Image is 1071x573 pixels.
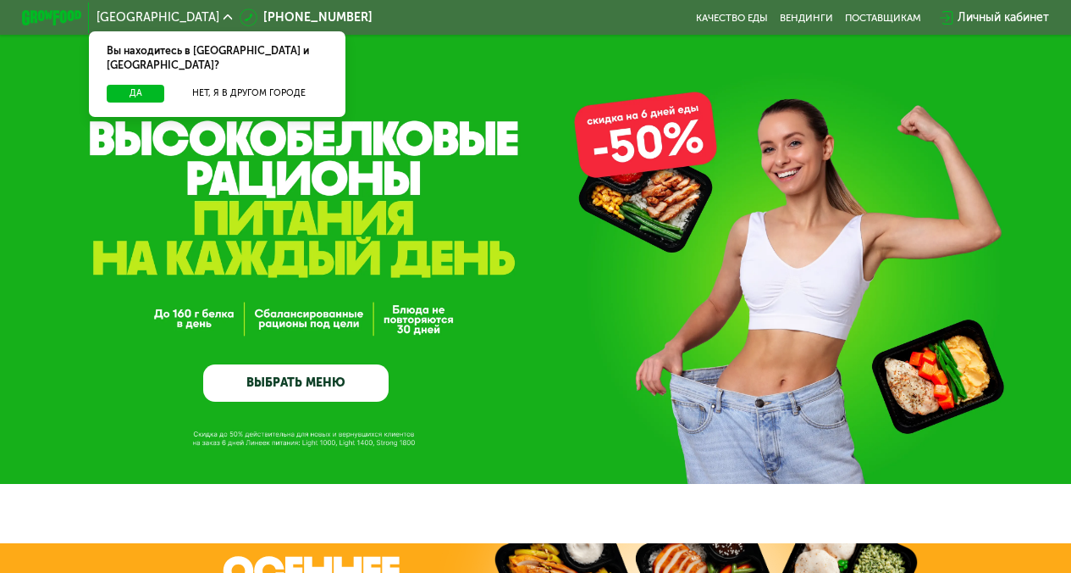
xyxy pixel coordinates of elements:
[97,12,219,24] span: [GEOGRAPHIC_DATA]
[107,85,164,103] button: Да
[696,12,768,24] a: Качество еды
[240,8,373,26] a: [PHONE_NUMBER]
[170,85,327,103] button: Нет, я в другом городе
[780,12,833,24] a: Вендинги
[89,31,345,85] div: Вы находитесь в [GEOGRAPHIC_DATA] и [GEOGRAPHIC_DATA]?
[845,12,921,24] div: поставщикам
[203,364,389,402] a: ВЫБРАТЬ МЕНЮ
[958,8,1049,26] div: Личный кабинет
